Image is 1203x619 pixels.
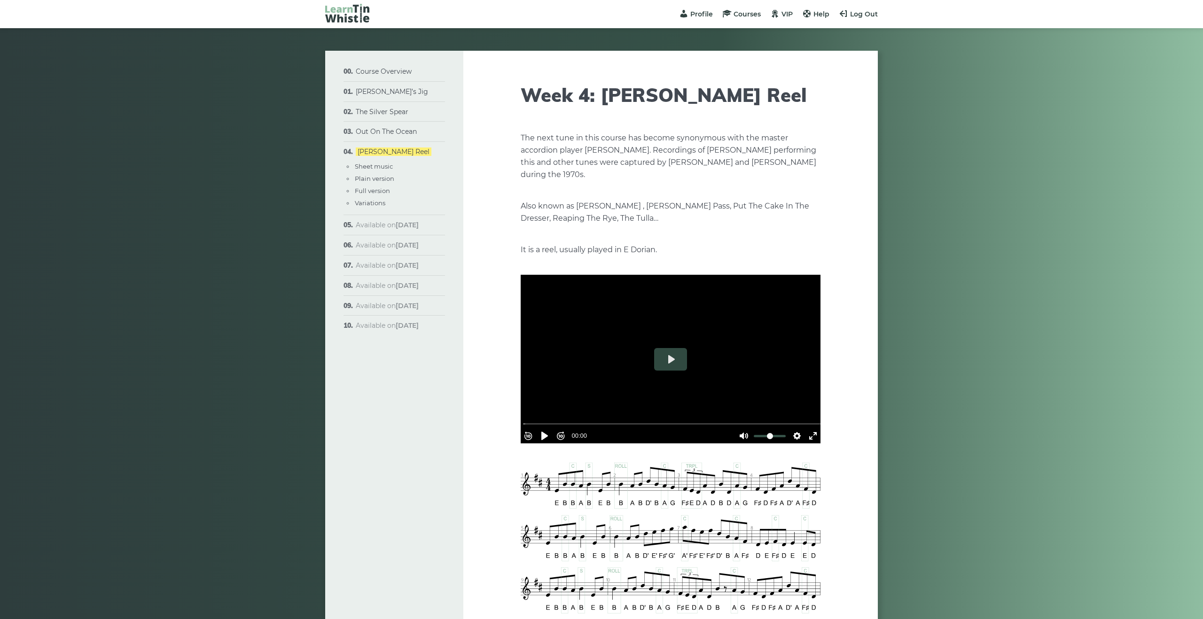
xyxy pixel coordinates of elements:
[356,221,419,229] span: Available on
[781,10,793,18] span: VIP
[679,10,713,18] a: Profile
[813,10,829,18] span: Help
[356,302,419,310] span: Available on
[396,221,419,229] strong: [DATE]
[356,87,428,96] a: [PERSON_NAME]’s Jig
[356,147,431,156] a: [PERSON_NAME] Reel
[356,127,417,136] a: Out On The Ocean
[355,175,394,182] a: Plain version
[396,281,419,290] strong: [DATE]
[802,10,829,18] a: Help
[521,200,820,224] p: Also known as [PERSON_NAME] , [PERSON_NAME] Pass, Put The Cake In The Dresser, Reaping The Rye, T...
[396,321,419,330] strong: [DATE]
[722,10,761,18] a: Courses
[356,241,419,249] span: Available on
[355,162,393,170] a: Sheet music
[356,261,419,270] span: Available on
[521,244,820,256] p: It is a reel, usually played in E Dorian.
[850,10,878,18] span: Log Out
[356,321,419,330] span: Available on
[355,199,385,207] a: Variations
[734,10,761,18] span: Courses
[356,281,419,290] span: Available on
[690,10,713,18] span: Profile
[325,4,369,23] img: LearnTinWhistle.com
[770,10,793,18] a: VIP
[356,67,412,76] a: Course Overview
[356,108,408,116] a: The Silver Spear
[521,132,820,181] p: The next tune in this course has become synonymous with the master accordion player [PERSON_NAME]...
[396,302,419,310] strong: [DATE]
[396,261,419,270] strong: [DATE]
[396,241,419,249] strong: [DATE]
[355,187,390,194] a: Full version
[839,10,878,18] a: Log Out
[521,84,820,106] h1: Week 4: [PERSON_NAME] Reel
